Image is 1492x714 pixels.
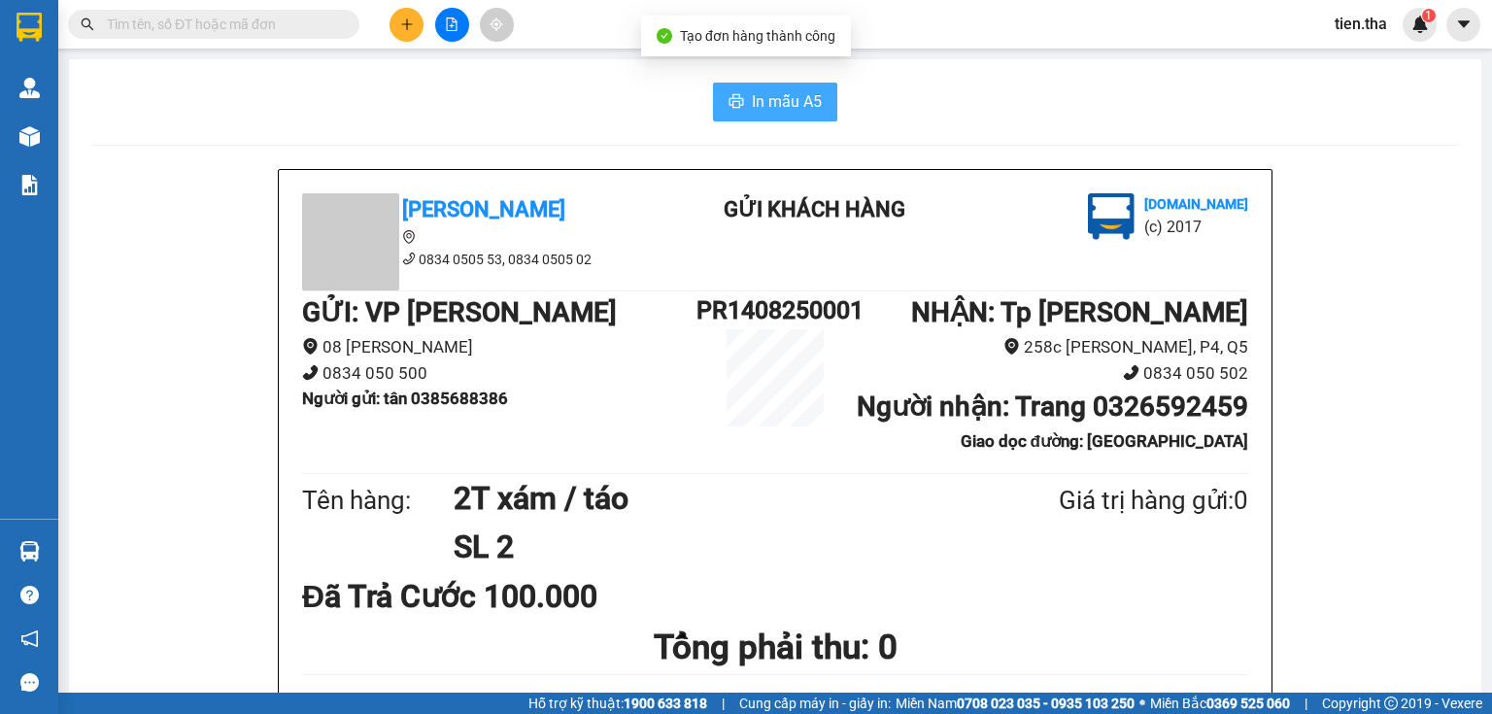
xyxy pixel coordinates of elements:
[1150,693,1290,714] span: Miền Bắc
[1319,12,1403,36] span: tien.tha
[1411,16,1429,33] img: icon-new-feature
[957,696,1135,711] strong: 0708 023 035 - 0935 103 250
[961,431,1248,451] b: Giao dọc đường: [GEOGRAPHIC_DATA]
[1003,338,1020,355] span: environment
[1144,196,1248,212] b: [DOMAIN_NAME]
[302,338,319,355] span: environment
[19,175,40,195] img: solution-icon
[1425,9,1432,22] span: 1
[302,296,617,328] b: GỬI : VP [PERSON_NAME]
[454,523,965,571] h1: SL 2
[722,693,725,714] span: |
[1139,699,1145,707] span: ⚪️
[528,693,707,714] span: Hỗ trợ kỹ thuật:
[390,8,424,42] button: plus
[81,17,94,31] span: search
[20,586,39,604] span: question-circle
[657,28,672,44] span: check-circle
[302,360,696,387] li: 0834 050 500
[445,17,458,31] span: file-add
[302,389,508,408] b: Người gửi : tân 0385688386
[302,334,696,360] li: 08 [PERSON_NAME]
[302,572,614,621] div: Đã Trả Cước 100.000
[896,693,1135,714] span: Miền Nam
[402,197,565,221] b: [PERSON_NAME]
[302,249,652,270] li: 0834 0505 53, 0834 0505 02
[729,93,744,112] span: printer
[20,629,39,648] span: notification
[752,89,822,114] span: In mẫu A5
[302,481,454,521] div: Tên hàng:
[696,291,854,329] h1: PR1408250001
[480,8,514,42] button: aim
[402,230,416,244] span: environment
[680,28,835,44] span: Tạo đơn hàng thành công
[965,481,1248,521] div: Giá trị hàng gửi: 0
[854,334,1248,360] li: 258c [PERSON_NAME], P4, Q5
[302,621,1248,674] h1: Tổng phải thu: 0
[19,541,40,561] img: warehouse-icon
[739,693,891,714] span: Cung cấp máy in - giấy in:
[20,673,39,692] span: message
[1088,193,1135,240] img: logo.jpg
[454,474,965,523] h1: 2T xám / táo
[490,17,503,31] span: aim
[1446,8,1480,42] button: caret-down
[400,17,414,31] span: plus
[302,364,319,381] span: phone
[724,197,905,221] b: Gửi khách hàng
[713,83,837,121] button: printerIn mẫu A5
[19,78,40,98] img: warehouse-icon
[1123,364,1139,381] span: phone
[911,296,1248,328] b: NHẬN : Tp [PERSON_NAME]
[1144,215,1248,239] li: (c) 2017
[857,391,1248,423] b: Người nhận : Trang 0326592459
[1422,9,1436,22] sup: 1
[624,696,707,711] strong: 1900 633 818
[402,252,416,265] span: phone
[1206,696,1290,711] strong: 0369 525 060
[19,126,40,147] img: warehouse-icon
[1455,16,1473,33] span: caret-down
[1384,697,1398,710] span: copyright
[107,14,336,35] input: Tìm tên, số ĐT hoặc mã đơn
[854,360,1248,387] li: 0834 050 502
[1305,693,1307,714] span: |
[435,8,469,42] button: file-add
[17,13,42,42] img: logo-vxr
